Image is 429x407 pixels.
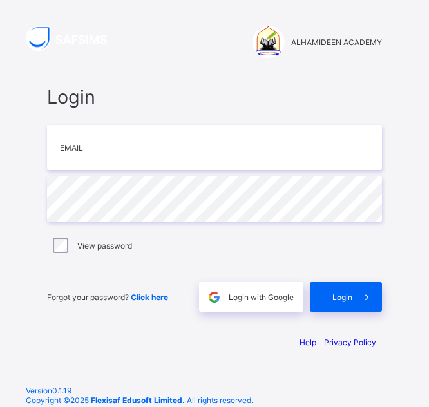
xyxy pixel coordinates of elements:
[300,337,316,347] a: Help
[47,292,168,302] span: Forgot your password?
[77,241,132,251] label: View password
[47,86,382,108] span: Login
[229,292,294,302] span: Login with Google
[131,292,168,302] a: Click here
[332,292,352,302] span: Login
[26,26,122,51] img: SAFSIMS Logo
[291,37,382,47] span: ALHAMIDEEN ACADEMY
[26,386,403,395] span: Version 0.1.19
[207,290,222,305] img: google.396cfc9801f0270233282035f929180a.svg
[26,395,253,405] span: Copyright © 2025 All rights reserved.
[324,337,376,347] a: Privacy Policy
[91,395,185,405] strong: Flexisaf Edusoft Limited.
